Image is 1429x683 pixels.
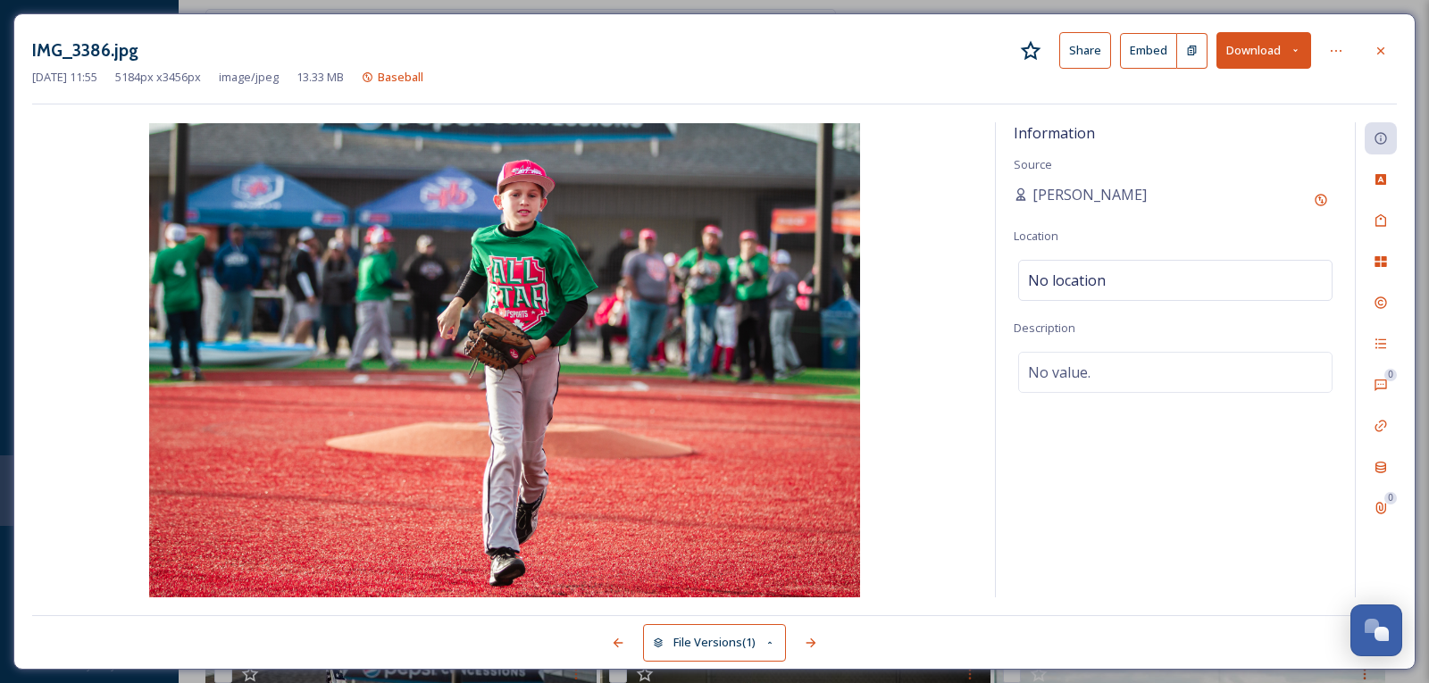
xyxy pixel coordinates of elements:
span: No value. [1028,362,1091,383]
button: Share [1059,32,1111,69]
span: [PERSON_NAME] [1032,184,1147,205]
span: Source [1014,156,1052,172]
span: 13.33 MB [297,69,344,86]
img: IMG_3386.jpg [32,123,977,597]
h3: IMG_3386.jpg [32,37,138,63]
span: Description [1014,320,1075,336]
div: 0 [1384,369,1397,381]
button: Embed [1120,33,1177,69]
span: [DATE] 11:55 [32,69,97,86]
span: Location [1014,228,1058,244]
button: Download [1216,32,1311,69]
span: image/jpeg [219,69,279,86]
span: Information [1014,123,1095,143]
button: Open Chat [1350,604,1402,656]
span: 5184 px x 3456 px [115,69,201,86]
button: File Versions(1) [643,624,786,661]
span: No location [1028,270,1106,291]
div: 0 [1384,492,1397,504]
span: Baseball [378,69,423,85]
